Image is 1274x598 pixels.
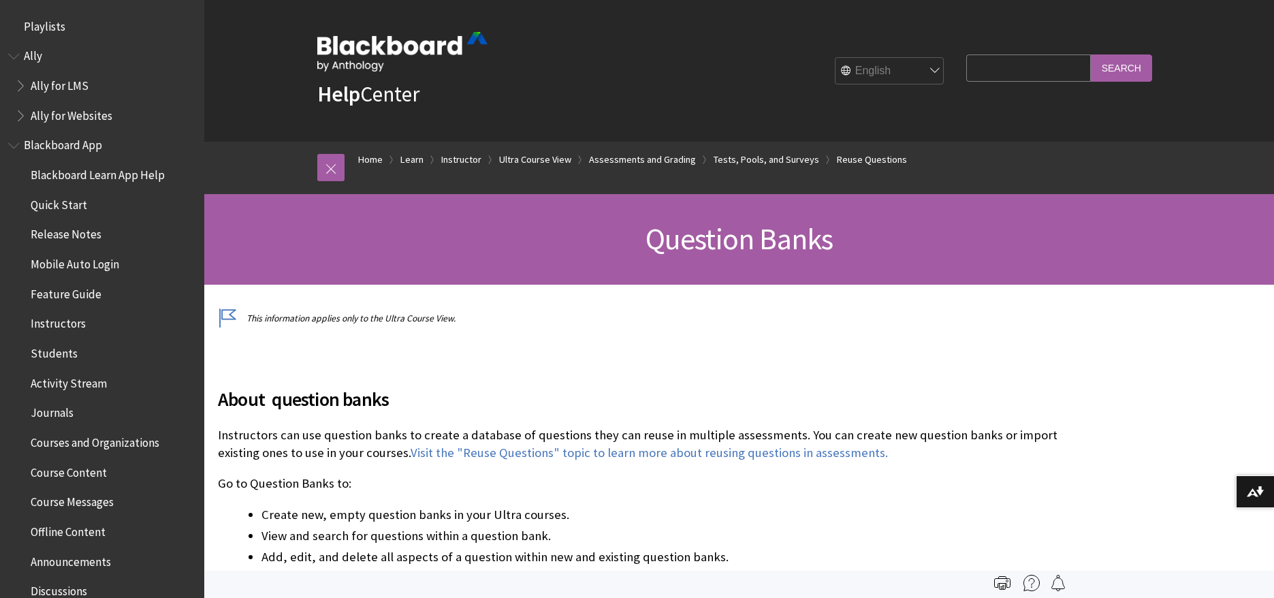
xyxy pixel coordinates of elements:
[31,550,111,569] span: Announcements
[31,193,87,212] span: Quick Start
[31,104,112,123] span: Ally for Websites
[261,526,1059,546] li: View and search for questions within a question bank.
[358,151,383,168] a: Home
[441,151,481,168] a: Instructor
[8,45,196,127] nav: Book outline for Anthology Ally Help
[400,151,424,168] a: Learn
[31,491,114,509] span: Course Messages
[24,15,65,33] span: Playlists
[1050,575,1066,591] img: Follow this page
[1091,54,1152,81] input: Search
[31,253,119,271] span: Mobile Auto Login
[24,134,102,153] span: Blackboard App
[646,220,833,257] span: Question Banks
[261,569,1059,588] li: Copy questions from other banks or assessments into a question bank.
[31,74,89,93] span: Ally for LMS
[218,385,1059,413] span: About question banks
[317,80,360,108] strong: Help
[31,163,165,182] span: Blackboard Learn App Help
[31,313,86,331] span: Instructors
[835,58,944,85] select: Site Language Selector
[8,15,196,38] nav: Book outline for Playlists
[994,575,1010,591] img: Print
[31,223,101,242] span: Release Notes
[31,372,107,390] span: Activity Stream
[837,151,907,168] a: Reuse Questions
[218,312,1059,325] p: This information applies only to the Ultra Course View.
[31,431,159,450] span: Courses and Organizations
[261,548,1059,567] li: Add, edit, and delete all aspects of a question within new and existing question banks.
[31,402,74,420] span: Journals
[31,520,106,539] span: Offline Content
[218,426,1059,462] p: Instructors can use question banks to create a database of questions they can reuse in multiple a...
[261,505,1059,524] li: Create new, empty question banks in your Ultra courses.
[31,461,107,479] span: Course Content
[31,342,78,360] span: Students
[714,151,819,168] a: Tests, Pools, and Surveys
[31,283,101,301] span: Feature Guide
[317,80,419,108] a: HelpCenter
[317,32,488,72] img: Blackboard by Anthology
[31,580,87,598] span: Discussions
[589,151,696,168] a: Assessments and Grading
[1023,575,1040,591] img: More help
[499,151,571,168] a: Ultra Course View
[218,475,1059,492] p: Go to Question Banks to:
[24,45,42,63] span: Ally
[411,445,888,461] a: Visit the "Reuse Questions" topic to learn more about reusing questions in assessments.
